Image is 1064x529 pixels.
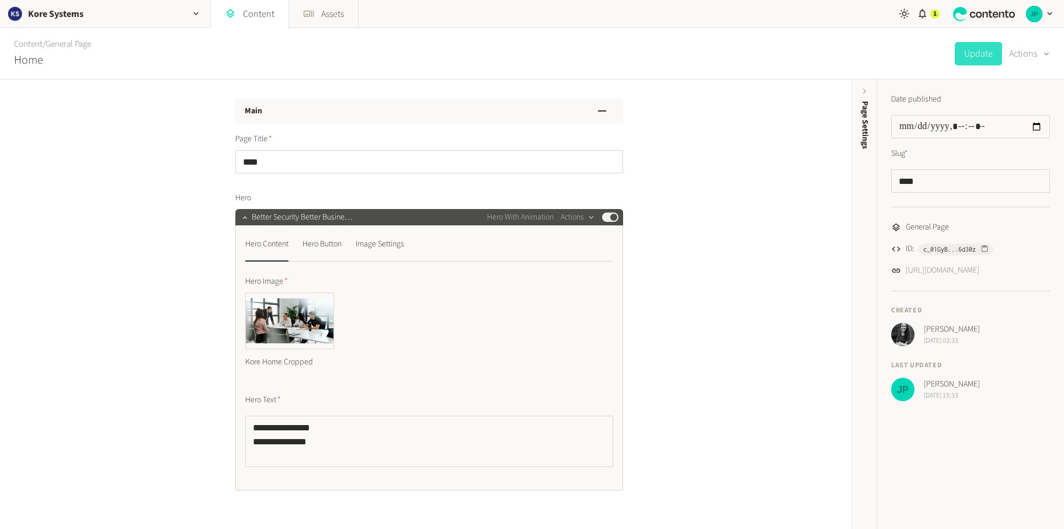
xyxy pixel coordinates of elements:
[924,323,980,336] span: [PERSON_NAME]
[487,211,554,224] span: Hero With Animation
[891,323,915,346] img: Hollie Duncan
[919,243,993,255] button: c_01GyB...6d30z
[14,38,43,50] a: Content
[1009,42,1050,65] button: Actions
[891,93,941,106] label: Date published
[245,349,334,375] div: Kore Home Cropped
[235,133,272,145] span: Page Title
[906,221,949,234] span: General Page
[924,378,980,391] span: [PERSON_NAME]
[235,192,251,204] span: Hero
[891,148,908,160] label: Slug
[245,276,288,288] span: Hero Image
[561,210,595,224] button: Actions
[955,42,1002,65] button: Update
[891,305,1050,316] h4: Created
[933,9,937,19] span: 1
[924,336,980,346] span: [DATE] 03:33
[859,101,871,149] span: Page Settings
[252,211,352,224] span: Better Security Better Busine…
[906,264,979,277] a: [URL][DOMAIN_NAME]
[28,7,84,21] h2: Kore Systems
[7,6,23,22] img: Kore Systems
[356,235,404,253] div: Image Settings
[14,51,43,69] h2: Home
[923,244,976,255] span: c_01GyB...6d30z
[46,38,91,50] a: General Page
[245,235,288,253] div: Hero Content
[891,378,915,401] img: Jo Ponting
[246,293,333,349] img: Kore Home Cropped
[924,391,980,401] span: [DATE] 15:33
[891,360,1050,371] h4: Last updated
[302,235,342,253] div: Hero Button
[1026,6,1042,22] img: Jo Ponting
[43,38,46,50] span: /
[245,105,262,117] h3: Main
[245,394,281,406] span: Hero Text
[906,243,914,255] span: ID:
